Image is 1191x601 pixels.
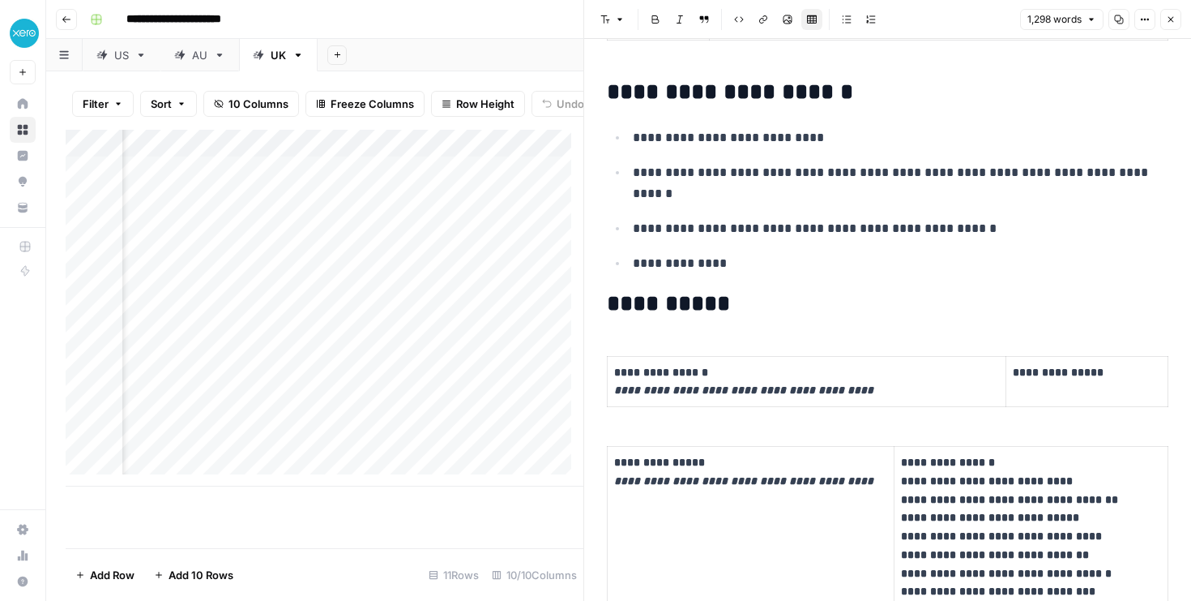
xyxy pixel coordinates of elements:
[239,39,318,71] a: UK
[66,562,144,588] button: Add Row
[431,91,525,117] button: Row Height
[72,91,134,117] button: Filter
[140,91,197,117] button: Sort
[1027,12,1082,27] span: 1,298 words
[271,47,286,63] div: UK
[160,39,239,71] a: AU
[10,195,36,221] a: Your Data
[422,562,485,588] div: 11 Rows
[485,562,583,588] div: 10/10 Columns
[144,562,243,588] button: Add 10 Rows
[1020,9,1103,30] button: 1,298 words
[331,96,414,112] span: Freeze Columns
[228,96,288,112] span: 10 Columns
[10,91,36,117] a: Home
[557,96,584,112] span: Undo
[114,47,129,63] div: US
[10,517,36,543] a: Settings
[10,569,36,595] button: Help + Support
[151,96,172,112] span: Sort
[192,47,207,63] div: AU
[305,91,425,117] button: Freeze Columns
[90,567,134,583] span: Add Row
[10,19,39,48] img: XeroOps Logo
[10,543,36,569] a: Usage
[456,96,514,112] span: Row Height
[10,143,36,169] a: Insights
[203,91,299,117] button: 10 Columns
[10,169,36,195] a: Opportunities
[169,567,233,583] span: Add 10 Rows
[531,91,595,117] button: Undo
[10,117,36,143] a: Browse
[83,96,109,112] span: Filter
[10,13,36,54] button: Workspace: XeroOps
[83,39,160,71] a: US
